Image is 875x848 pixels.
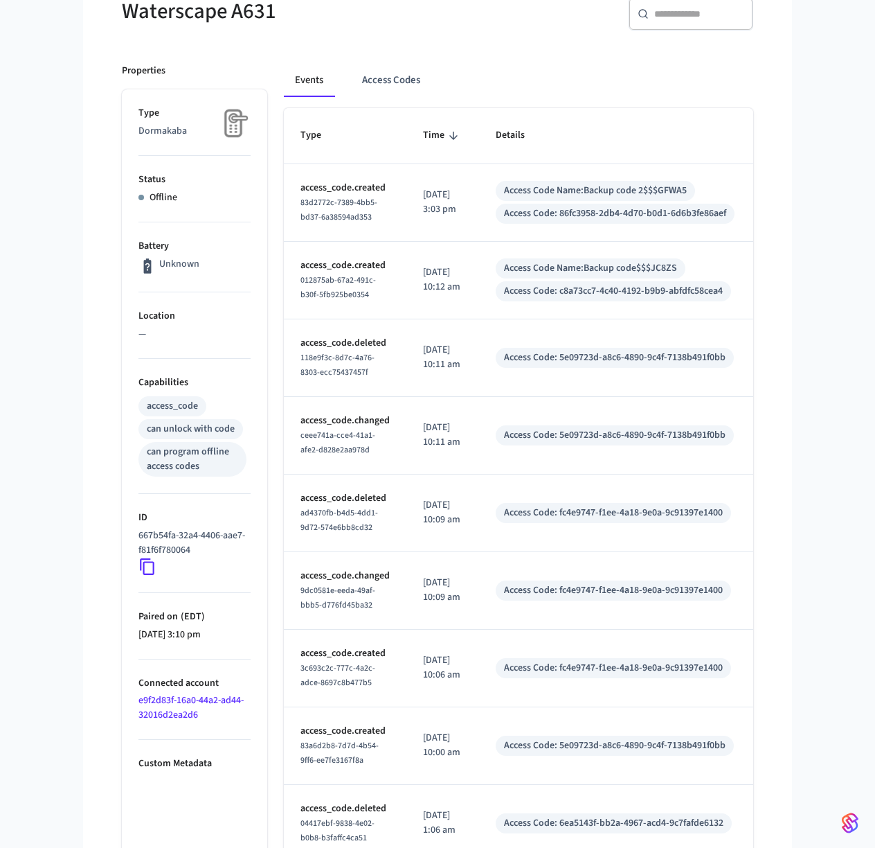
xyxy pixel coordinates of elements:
p: access_code.created [300,258,390,273]
p: [DATE] 1:06 am [423,809,462,838]
img: Placeholder Lock Image [216,106,251,141]
img: SeamLogoGradient.69752ec5.svg [842,812,858,834]
p: access_code.deleted [300,491,390,506]
div: Access Code: 86fc3958-2db4-4d70-b0d1-6d6b3fe86aef [504,206,726,221]
p: Battery [138,239,251,254]
div: Access Code: 5e09723d-a8c6-4890-9c4f-7138b491f0bb [504,351,725,365]
p: Offline [150,191,177,205]
div: access_code [147,399,198,414]
p: [DATE] 10:12 am [423,265,462,294]
p: [DATE] 10:11 am [423,343,462,372]
span: 118e9f3c-8d7c-4a76-8303-ecc75437457f [300,352,375,378]
p: Properties [122,64,165,78]
p: ID [138,511,251,525]
p: Connected account [138,676,251,691]
div: Access Code: fc4e9747-f1ee-4a18-9e0a-9c91397e1400 [504,661,723,675]
p: access_code.created [300,724,390,739]
div: Access Code: fc4e9747-f1ee-4a18-9e0a-9c91397e1400 [504,506,723,520]
p: Type [138,106,251,121]
div: Access Code: c8a73cc7-4c40-4192-b9b9-abfdfc58cea4 [504,284,723,299]
a: e9f2d83f-16a0-44a2-ad44-32016d2ea2d6 [138,694,244,722]
p: Capabilities [138,376,251,390]
span: Details [496,125,543,146]
div: Access Code: fc4e9747-f1ee-4a18-9e0a-9c91397e1400 [504,583,723,598]
p: [DATE] 3:03 pm [423,188,462,217]
p: [DATE] 10:11 am [423,421,462,450]
p: Status [138,173,251,187]
div: ant example [284,64,753,97]
div: Access Code Name: Backup code$$$JC8ZS [504,261,677,276]
div: Access Code: 5e09723d-a8c6-4890-9c4f-7138b491f0bb [504,428,725,443]
p: access_code.changed [300,569,390,583]
span: ( EDT ) [178,610,205,624]
span: Time [423,125,462,146]
span: 012875ab-67a2-491c-b30f-5fb925be0354 [300,274,376,301]
div: can unlock with code [147,422,235,436]
div: Access Code: 6ea5143f-bb2a-4967-acd4-9c7fafde6132 [504,816,723,831]
p: Dormakaba [138,124,251,139]
span: ad4370fb-b4d5-4dd1-9d72-574e6bb8cd32 [300,507,378,533]
p: [DATE] 10:06 am [423,653,462,682]
p: access_code.created [300,646,390,661]
span: 9dc0581e-eeda-49af-bbb5-d776fd45ba32 [300,585,375,611]
p: access_code.deleted [300,336,390,351]
p: access_code.deleted [300,802,390,816]
div: Access Code: 5e09723d-a8c6-4890-9c4f-7138b491f0bb [504,739,725,753]
p: [DATE] 10:09 am [423,576,462,605]
span: Type [300,125,339,146]
p: — [138,327,251,342]
button: Events [284,64,334,97]
p: Paired on [138,610,251,624]
p: access_code.changed [300,414,390,428]
button: Access Codes [351,64,431,97]
div: Access Code Name: Backup code 2$$$GFWA5 [504,184,687,198]
p: [DATE] 10:09 am [423,498,462,527]
p: 667b54fa-32a4-4406-aae7-f81f6f780064 [138,529,245,558]
p: Custom Metadata [138,757,251,771]
span: 83d2772c-7389-4bb5-bd37-6a38594ad353 [300,197,377,223]
div: can program offline access codes [147,445,238,474]
span: ceee741a-cce4-41a1-afe2-d828e2aa978d [300,430,375,456]
span: 04417ebf-9838-4e02-b0b8-b3faffc4ca51 [300,818,375,844]
span: 83a6d2b8-7d7d-4b54-9ff6-ee7fe3167f8a [300,740,379,766]
p: access_code.created [300,181,390,195]
p: Unknown [159,257,199,272]
p: Location [138,309,251,324]
p: [DATE] 10:00 am [423,731,462,760]
p: [DATE] 3:10 pm [138,628,251,642]
span: 3c693c2c-777c-4a2c-adce-8697c8b477b5 [300,662,375,689]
